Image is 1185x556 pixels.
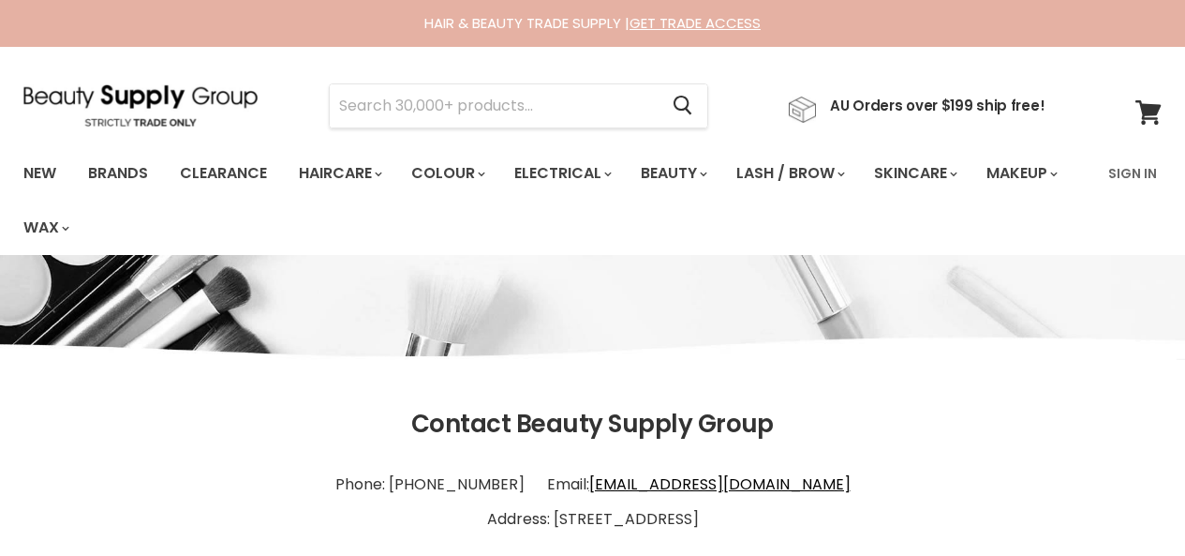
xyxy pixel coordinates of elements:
[329,83,708,128] form: Product
[9,154,70,193] a: New
[285,154,393,193] a: Haircare
[9,146,1097,255] ul: Main menu
[627,154,718,193] a: Beauty
[23,458,1162,545] p: Phone: [PHONE_NUMBER] Email: Address: [STREET_ADDRESS]
[860,154,969,193] a: Skincare
[500,154,623,193] a: Electrical
[330,84,658,128] input: Search
[1091,468,1166,537] iframe: Gorgias live chat messenger
[1097,154,1168,193] a: Sign In
[397,154,496,193] a: Colour
[589,473,851,495] a: [EMAIL_ADDRESS][DOMAIN_NAME]
[722,154,856,193] a: Lash / Brow
[23,411,1162,439] h2: Contact Beauty Supply Group
[630,13,761,33] a: GET TRADE ACCESS
[658,84,707,128] button: Search
[9,208,81,248] a: Wax
[166,154,281,193] a: Clearance
[972,154,1069,193] a: Makeup
[74,154,162,193] a: Brands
